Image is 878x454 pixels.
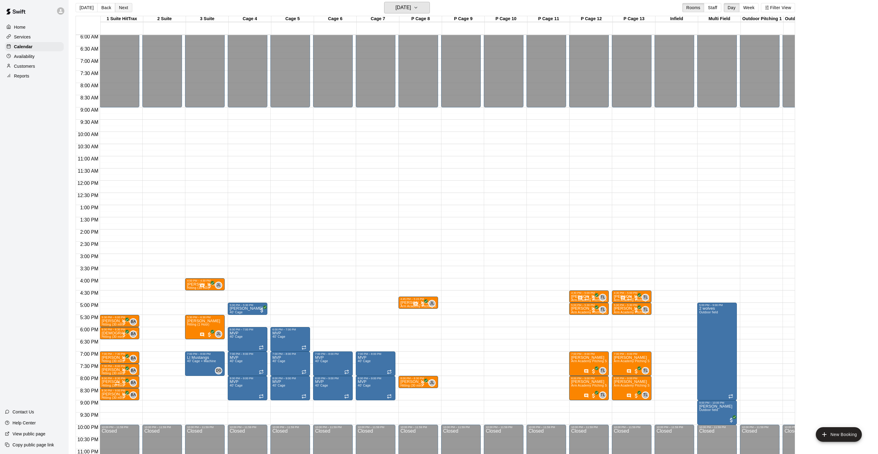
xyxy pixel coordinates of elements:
span: All customers have paid [121,332,127,338]
p: Customers [14,63,35,69]
span: Johnnie Larossa [431,379,436,387]
div: Services [5,32,64,41]
h6: [DATE] [395,3,411,12]
span: DG [216,368,222,374]
span: Tyler Levine [601,306,606,313]
span: 40' Cage [315,359,328,363]
div: 5:00 PM – 5:30 PM: 40' Cage [228,303,267,315]
span: 40' Cage [230,359,242,363]
p: Contact Us [12,409,34,415]
button: [DATE] [76,3,98,12]
span: Hitting (30 min) [102,372,124,375]
div: 7:00 PM – 8:00 PM [614,352,650,355]
span: All customers have paid [206,332,212,338]
div: 10:00 PM – 11:59 PM [187,426,223,429]
span: 8:00 AM [79,83,100,88]
div: Brian Anderson [130,391,137,399]
span: 9:00 PM [79,400,100,405]
div: 4:30 PM – 5:00 PM [571,291,607,294]
span: 2:30 PM [79,242,100,247]
span: Tyler Levine [601,391,606,399]
svg: Has notes [584,393,589,398]
span: TL [601,294,605,301]
span: 12:30 PM [76,193,100,198]
div: Tyler Levine [599,367,606,374]
span: Recurring event [302,345,306,350]
div: Tyler Levine [642,294,649,301]
a: Availability [5,52,64,61]
span: 6:30 PM [79,339,100,344]
span: 7:00 AM [79,59,100,64]
div: Tyler Levine [599,391,606,399]
span: 7:00 PM [79,351,100,357]
div: 9:00 PM – 10:00 PM: Hugo [697,400,737,425]
div: 5:30 PM – 6:30 PM [187,316,223,319]
span: Recurring event [302,369,306,374]
svg: Has notes [578,296,583,301]
div: 7:00 PM – 7:30 PM [102,352,137,355]
span: All customers have paid [591,393,597,399]
div: 5:00 PM – 9:00 PM: 2 wolves [697,303,737,400]
span: All customers have paid [728,417,734,423]
div: P Cage 8 [399,16,442,22]
span: TL [643,307,648,313]
span: All customers have paid [420,301,426,307]
a: Calendar [5,42,64,51]
div: 4:30 PM – 5:00 PM: Arm Academy Pitching Session 30 min - Pitching [569,290,609,303]
span: Hitting (30 min) [102,396,124,399]
div: 7:00 PM – 8:00 PM [272,352,308,355]
span: 6:00 PM [79,327,100,332]
span: 8:30 AM [79,95,100,100]
div: 4:30 PM – 5:00 PM: Arm Academy Pitching Session 30 min - Pitching [612,290,651,303]
div: 5:00 PM – 5:30 PM: Arm Academy Pitching Session 30 min - Pitching [569,303,609,315]
span: 10:00 PM [76,425,100,430]
div: Brian Anderson [130,355,137,362]
div: 8:00 PM – 9:00 PM: MVP [270,376,310,400]
span: JL [217,282,221,288]
div: 7:00 PM – 8:00 PM: Arm Academy Pitching Session 1 Hour - Pitching [612,351,651,376]
a: Reports [5,71,64,81]
span: Tyler Levine [601,367,606,374]
div: 10:00 PM – 11:59 PM [144,426,180,429]
span: 40' Cage [358,359,370,363]
div: 7:00 PM – 8:00 PM [571,352,607,355]
div: 7:00 PM – 8:00 PM [358,352,394,355]
div: Tyler Levine [642,391,649,399]
span: All customers have paid [121,380,127,387]
div: 5:00 PM – 9:00 PM [699,304,735,307]
span: 40' Cage [272,359,285,363]
div: 8:30 PM – 9:00 PM: Hitting (30 min) [100,388,139,400]
span: Hitting (30 min) [102,323,124,326]
span: 7:30 AM [79,71,100,76]
a: Customers [5,62,64,71]
span: 9:30 AM [79,120,100,125]
div: 3 Suite [186,16,229,22]
div: 8:00 PM – 8:30 PM [400,377,436,380]
span: 40' Cage [230,384,242,387]
div: 7:00 PM – 8:00 PM: Arm Academy Pitching Session 1 Hour - Pitching [569,351,609,376]
span: Recurring event [387,394,392,399]
span: 9:30 PM [79,413,100,418]
div: Tyler Levine [642,306,649,313]
div: 10:00 PM – 11:59 PM [230,426,266,429]
span: Brian Anderson [132,330,137,338]
div: 8:00 PM – 9:00 PM [571,377,607,380]
div: 8:00 PM – 9:00 PM [272,377,308,380]
span: Recurring event [584,296,589,301]
div: Danny Gomez [215,367,222,374]
span: Arm Academy Pitching Session 1 Hour - Pitching [571,384,642,387]
span: Recurring event [115,381,120,386]
span: TL [643,368,648,374]
span: 7:30 PM [79,364,100,369]
div: 8:00 PM – 8:30 PM: Hitting (30 min) [398,376,438,388]
span: 40' Cage [272,335,285,338]
span: All customers have paid [121,368,127,374]
div: 4:45 PM – 5:15 PM: Arm Academy Pitching Session 30 min - Pitching [398,297,438,309]
span: All customers have paid [633,307,639,313]
span: Recurring event [728,394,733,399]
div: 9:00 PM – 10:00 PM [699,401,735,404]
span: 11:30 AM [76,168,100,174]
div: 8:00 PM – 9:00 PM [614,377,650,380]
div: 2 Suite [143,16,186,22]
div: Cage 6 [314,16,357,22]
